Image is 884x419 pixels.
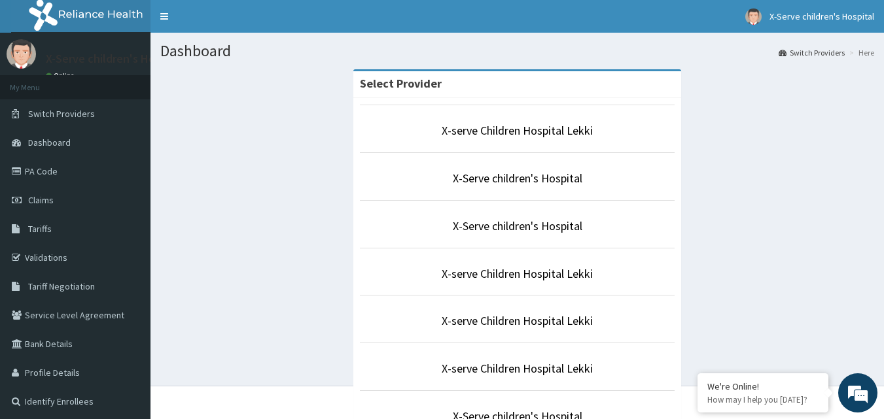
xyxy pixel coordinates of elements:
a: X-serve Children Hospital Lekki [442,266,593,281]
a: X-serve Children Hospital Lekki [442,123,593,138]
a: X-serve Children Hospital Lekki [442,361,593,376]
span: Tariff Negotiation [28,280,95,292]
p: How may I help you today? [707,394,819,405]
div: We're Online! [707,380,819,392]
span: Claims [28,194,54,206]
p: X-Serve children's Hospital [46,53,184,65]
h1: Dashboard [160,42,874,59]
a: X-serve Children Hospital Lekki [442,313,593,328]
a: Switch Providers [779,47,845,58]
a: X-Serve children's Hospital [453,218,582,233]
span: X-Serve children's Hospital [769,10,874,22]
li: Here [846,47,874,58]
img: User Image [7,39,36,69]
span: Dashboard [28,137,71,148]
a: X-Serve children's Hospital [453,171,582,186]
strong: Select Provider [360,76,442,91]
img: User Image [745,8,762,25]
span: Tariffs [28,223,52,235]
a: Online [46,71,77,80]
span: Switch Providers [28,108,95,120]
